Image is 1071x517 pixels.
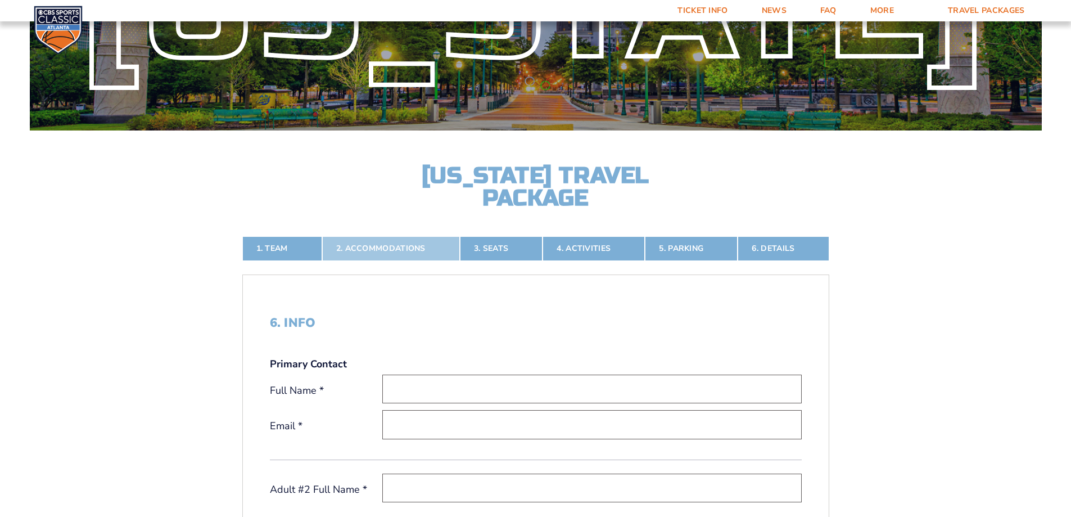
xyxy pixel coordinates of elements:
[543,236,645,261] a: 4. Activities
[460,236,543,261] a: 3. Seats
[270,483,382,497] label: Adult #2 Full Name *
[34,6,83,55] img: CBS Sports Classic
[322,236,460,261] a: 2. Accommodations
[270,357,347,371] strong: Primary Contact
[270,384,382,398] label: Full Name *
[242,236,322,261] a: 1. Team
[645,236,738,261] a: 5. Parking
[270,419,382,433] label: Email *
[270,316,802,330] h2: 6. Info
[412,164,659,209] h2: [US_STATE] Travel Package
